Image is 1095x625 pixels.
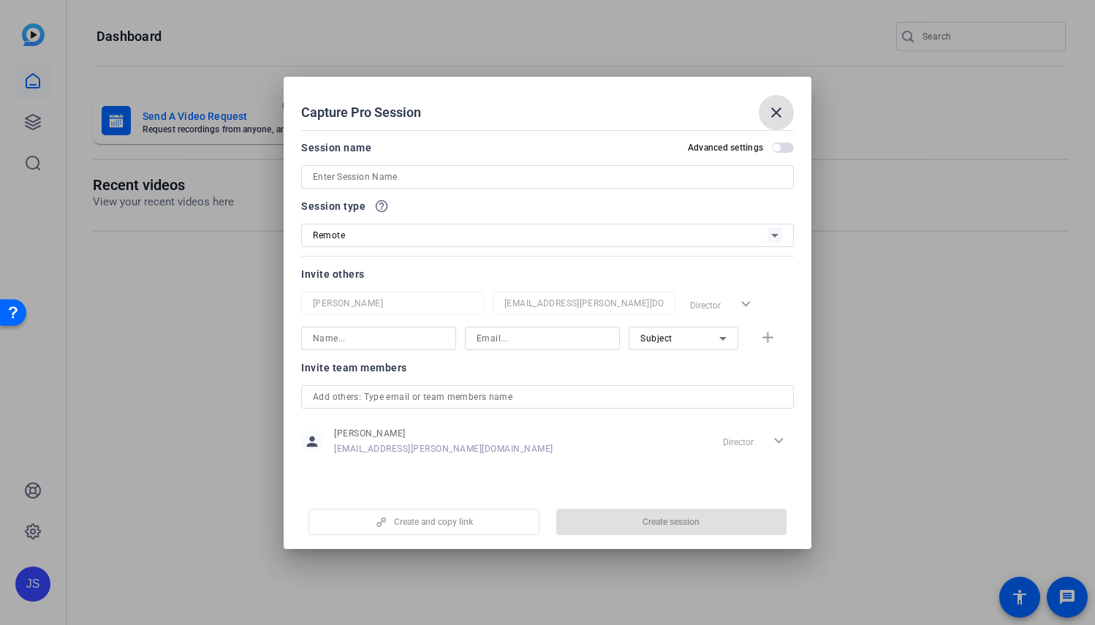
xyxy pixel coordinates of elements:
div: Invite team members [301,359,794,376]
input: Enter Session Name [313,168,782,186]
span: [EMAIL_ADDRESS][PERSON_NAME][DOMAIN_NAME] [334,443,553,455]
span: Subject [640,333,672,344]
input: Name... [313,330,444,347]
mat-icon: close [768,104,785,121]
div: Invite others [301,265,794,283]
span: [PERSON_NAME] [334,428,553,439]
span: Remote [313,230,345,240]
input: Name... [313,295,472,312]
div: Session name [301,139,371,156]
mat-icon: help_outline [374,199,389,213]
mat-icon: person [301,431,323,452]
h2: Advanced settings [688,142,763,154]
input: Email... [477,330,608,347]
span: Session type [301,197,365,215]
input: Add others: Type email or team members name [313,388,782,406]
div: Capture Pro Session [301,95,794,130]
input: Email... [504,295,664,312]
